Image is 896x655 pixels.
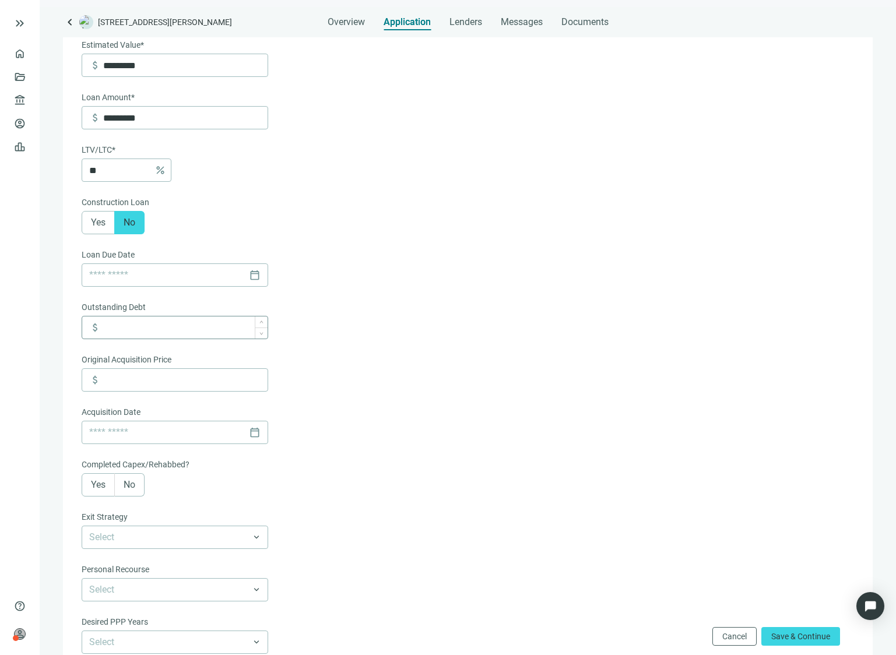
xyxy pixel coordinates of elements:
[13,16,27,30] button: keyboard_double_arrow_right
[98,16,232,28] span: [STREET_ADDRESS][PERSON_NAME]
[154,164,166,176] span: percent
[82,563,149,576] span: Personal Recourse
[255,316,268,327] span: Increase Value
[91,479,106,490] span: Yes
[82,615,148,628] span: Desired PPP Years
[82,143,115,156] span: LTV/LTC*
[255,327,268,339] span: Decrease Value
[771,632,830,641] span: Save & Continue
[259,332,263,336] span: down
[82,91,135,104] span: Loan Amount*
[761,627,840,646] button: Save & Continue
[561,16,609,28] span: Documents
[856,592,884,620] div: Open Intercom Messenger
[79,15,93,29] img: deal-logo
[14,628,26,640] span: person
[89,112,101,124] span: attach_money
[14,94,22,106] span: account_balance
[712,627,757,646] button: Cancel
[328,16,365,28] span: Overview
[82,248,135,261] span: Loan Due Date
[82,510,128,523] span: Exit Strategy
[82,196,149,209] span: Construction Loan
[449,16,482,28] span: Lenders
[124,217,135,228] span: No
[14,600,26,612] span: help
[501,16,543,27] span: Messages
[259,320,263,324] span: up
[82,406,140,418] span: Acquisition Date
[89,374,101,386] span: attach_money
[82,353,171,366] span: Original Acquisition Price
[89,59,101,71] span: attach_money
[89,322,101,333] span: attach_money
[91,217,106,228] span: Yes
[82,301,146,314] span: Outstanding Debt
[82,38,144,51] span: Estimated Value*
[124,479,135,490] span: No
[722,632,747,641] span: Cancel
[63,15,77,29] a: keyboard_arrow_left
[82,458,189,471] span: Completed Capex/Rehabbed?
[384,16,431,28] span: Application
